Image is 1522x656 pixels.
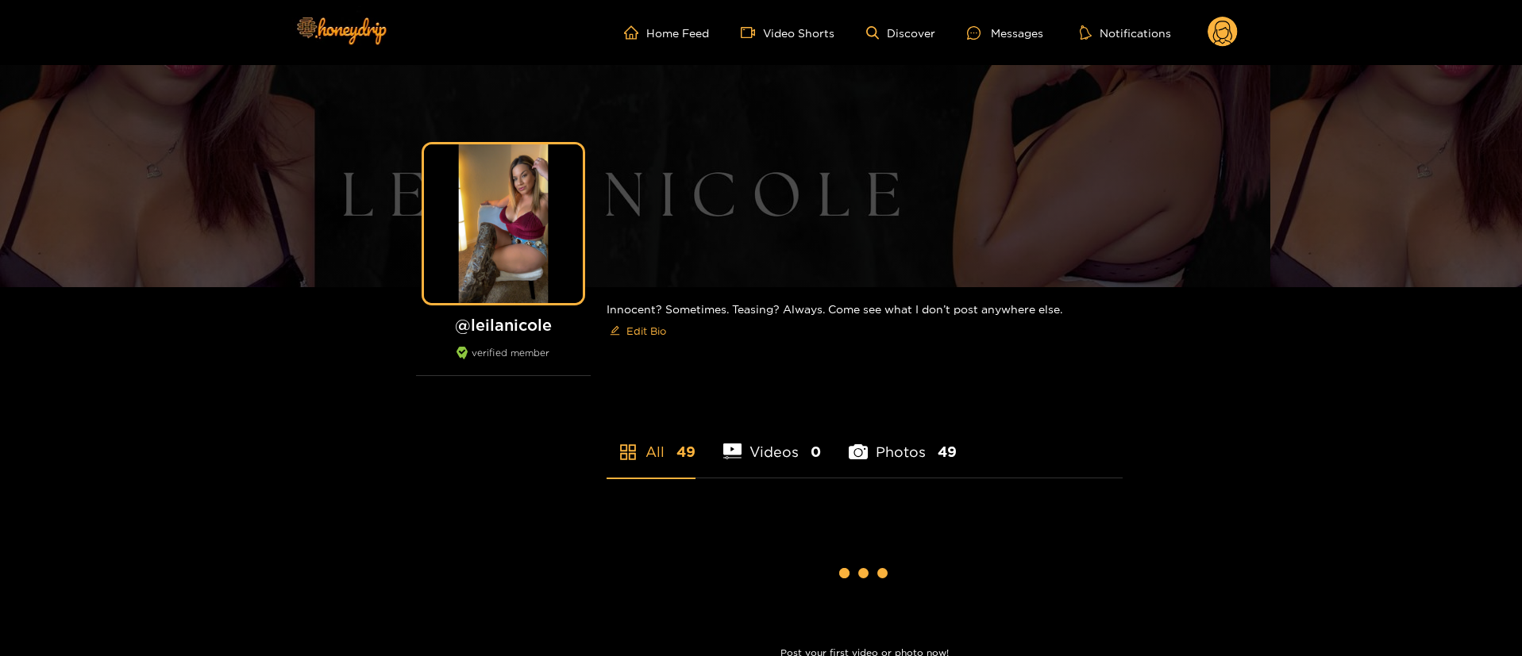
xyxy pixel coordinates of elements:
[618,443,638,462] span: appstore
[607,318,669,343] button: editEdit Bio
[811,442,821,462] span: 0
[626,323,666,339] span: Edit Bio
[967,24,1043,42] div: Messages
[610,325,620,337] span: edit
[624,25,646,40] span: home
[866,26,935,40] a: Discover
[741,25,834,40] a: Video Shorts
[416,315,591,335] h1: @ leilanicole
[607,406,695,478] li: All
[416,347,591,376] div: verified member
[607,287,1123,356] div: Innocent? Sometimes. Teasing? Always. Come see what I don’t post anywhere else.
[849,406,957,478] li: Photos
[723,406,822,478] li: Videos
[624,25,709,40] a: Home Feed
[1075,25,1176,40] button: Notifications
[938,442,957,462] span: 49
[741,25,763,40] span: video-camera
[676,442,695,462] span: 49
